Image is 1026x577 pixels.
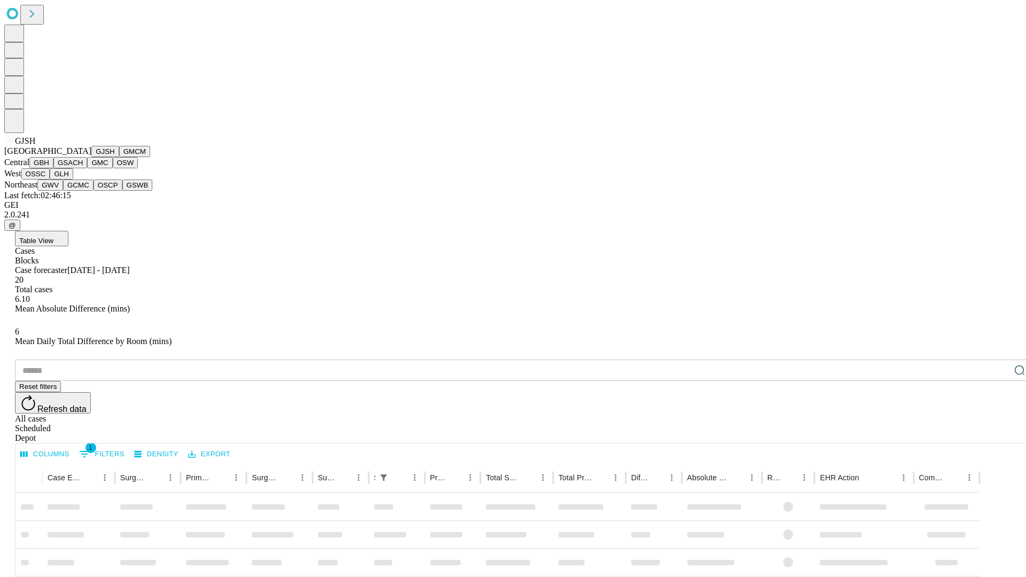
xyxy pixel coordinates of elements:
span: [GEOGRAPHIC_DATA] [4,146,91,155]
div: Predicted In Room Duration [430,473,447,482]
button: Sort [82,470,97,485]
button: @ [4,220,20,231]
button: Sort [148,470,163,485]
button: GJSH [91,146,119,157]
button: GCMC [63,180,94,191]
div: GEI [4,200,1022,210]
button: Sort [392,470,407,485]
button: Sort [782,470,797,485]
button: Menu [797,470,812,485]
button: GWV [37,180,63,191]
button: Menu [351,470,366,485]
button: Sort [860,470,875,485]
button: GMC [87,157,112,168]
span: 6.10 [15,294,30,303]
button: Menu [229,470,244,485]
div: Surgery Date [318,473,335,482]
button: OSCP [94,180,122,191]
button: Density [131,446,181,463]
button: OSSC [21,168,50,180]
button: Sort [448,470,463,485]
button: Menu [608,470,623,485]
div: Comments [919,473,946,482]
div: Absolute Difference [687,473,728,482]
span: Last fetch: 02:46:15 [4,191,71,200]
div: Scheduled In Room Duration [374,473,375,482]
div: EHR Action [820,473,859,482]
span: Refresh data [37,404,87,414]
span: GJSH [15,136,35,145]
button: Sort [649,470,664,485]
div: 1 active filter [376,470,391,485]
div: Surgery Name [252,473,278,482]
button: Sort [214,470,229,485]
button: Table View [15,231,68,246]
span: Central [4,158,29,167]
span: Reset filters [19,383,57,391]
button: Sort [520,470,535,485]
div: 2.0.241 [4,210,1022,220]
span: Case forecaster [15,266,67,275]
button: Menu [407,470,422,485]
span: Mean Absolute Difference (mins) [15,304,130,313]
span: Northeast [4,180,37,189]
button: Export [185,446,233,463]
button: Menu [295,470,310,485]
button: Show filters [76,446,127,463]
button: Sort [593,470,608,485]
button: Refresh data [15,392,91,414]
button: Menu [664,470,679,485]
button: Menu [535,470,550,485]
button: Select columns [18,446,72,463]
button: Reset filters [15,381,61,392]
span: West [4,169,21,178]
button: GMCM [119,146,150,157]
button: Sort [729,470,744,485]
button: Sort [947,470,962,485]
span: 1 [85,442,96,453]
button: Menu [962,470,977,485]
button: GSACH [53,157,87,168]
div: Total Predicted Duration [558,473,592,482]
button: GSWB [122,180,153,191]
span: 6 [15,327,19,336]
button: Menu [97,470,112,485]
div: Resolved in EHR [767,473,781,482]
button: Sort [336,470,351,485]
button: GLH [50,168,73,180]
span: Total cases [15,285,52,294]
button: Menu [463,470,478,485]
button: GBH [29,157,53,168]
span: Table View [19,237,53,245]
div: Surgeon Name [120,473,147,482]
div: Primary Service [186,473,213,482]
span: @ [9,221,16,229]
button: Show filters [376,470,391,485]
button: Menu [163,470,178,485]
button: Sort [280,470,295,485]
button: OSW [113,157,138,168]
button: Menu [744,470,759,485]
span: Mean Daily Total Difference by Room (mins) [15,337,172,346]
span: 20 [15,275,24,284]
div: Case Epic Id [48,473,81,482]
div: Total Scheduled Duration [486,473,519,482]
span: [DATE] - [DATE] [67,266,129,275]
div: Difference [631,473,648,482]
button: Menu [896,470,911,485]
